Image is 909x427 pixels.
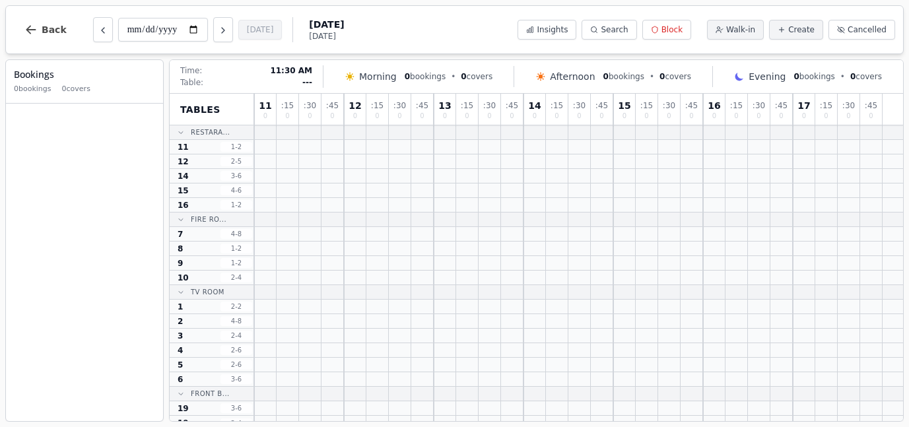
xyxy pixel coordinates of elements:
[213,17,233,42] button: Next day
[650,71,654,82] span: •
[270,65,312,76] span: 11:30 AM
[850,72,856,81] span: 0
[353,113,357,119] span: 0
[178,229,183,240] span: 7
[397,113,401,119] span: 0
[178,302,183,312] span: 1
[840,71,845,82] span: •
[178,403,189,414] span: 19
[238,20,283,40] button: [DATE]
[191,389,230,399] span: Front B...
[483,102,496,110] span: : 30
[438,101,451,110] span: 13
[178,244,183,254] span: 8
[659,71,691,82] span: covers
[443,113,447,119] span: 0
[642,20,691,40] button: Block
[757,113,760,119] span: 0
[263,113,267,119] span: 0
[375,113,379,119] span: 0
[797,101,810,110] span: 17
[487,113,491,119] span: 0
[178,273,189,283] span: 10
[802,113,806,119] span: 0
[465,113,469,119] span: 0
[623,113,626,119] span: 0
[93,17,113,42] button: Previous day
[573,102,586,110] span: : 30
[42,25,67,34] span: Back
[518,20,576,40] button: Insights
[707,20,764,40] button: Walk-in
[220,185,252,195] span: 4 - 6
[659,72,665,81] span: 0
[506,102,518,110] span: : 45
[865,102,877,110] span: : 45
[461,72,466,81] span: 0
[601,24,628,35] span: Search
[220,229,252,239] span: 4 - 8
[595,102,608,110] span: : 45
[405,72,410,81] span: 0
[178,156,189,167] span: 12
[180,103,220,116] span: Tables
[842,102,855,110] span: : 30
[304,102,316,110] span: : 30
[551,102,563,110] span: : 15
[178,374,183,385] span: 6
[846,113,850,119] span: 0
[259,101,271,110] span: 11
[178,360,183,370] span: 5
[220,331,252,341] span: 2 - 4
[220,171,252,181] span: 3 - 6
[302,77,312,88] span: ---
[178,345,183,356] span: 4
[178,185,189,196] span: 15
[734,113,738,119] span: 0
[850,71,882,82] span: covers
[712,113,716,119] span: 0
[330,113,334,119] span: 0
[178,171,189,181] span: 14
[285,113,289,119] span: 0
[220,374,252,384] span: 3 - 6
[178,142,189,152] span: 11
[220,302,252,312] span: 2 - 2
[281,102,294,110] span: : 15
[420,113,424,119] span: 0
[603,72,609,81] span: 0
[220,156,252,166] span: 2 - 5
[708,101,720,110] span: 16
[14,68,155,81] h3: Bookings
[533,113,537,119] span: 0
[730,102,743,110] span: : 15
[644,113,648,119] span: 0
[461,71,492,82] span: covers
[582,20,636,40] button: Search
[220,258,252,268] span: 1 - 2
[14,14,77,46] button: Back
[793,72,799,81] span: 0
[618,101,630,110] span: 15
[220,316,252,326] span: 4 - 8
[775,102,788,110] span: : 45
[220,200,252,210] span: 1 - 2
[308,113,312,119] span: 0
[555,113,558,119] span: 0
[349,101,361,110] span: 12
[663,102,675,110] span: : 30
[405,71,446,82] span: bookings
[510,113,514,119] span: 0
[869,113,873,119] span: 0
[393,102,406,110] span: : 30
[828,20,895,40] button: Cancelled
[461,102,473,110] span: : 15
[220,244,252,253] span: 1 - 2
[603,71,644,82] span: bookings
[180,65,202,76] span: Time:
[640,102,653,110] span: : 15
[220,360,252,370] span: 2 - 6
[769,20,823,40] button: Create
[753,102,765,110] span: : 30
[178,200,189,211] span: 16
